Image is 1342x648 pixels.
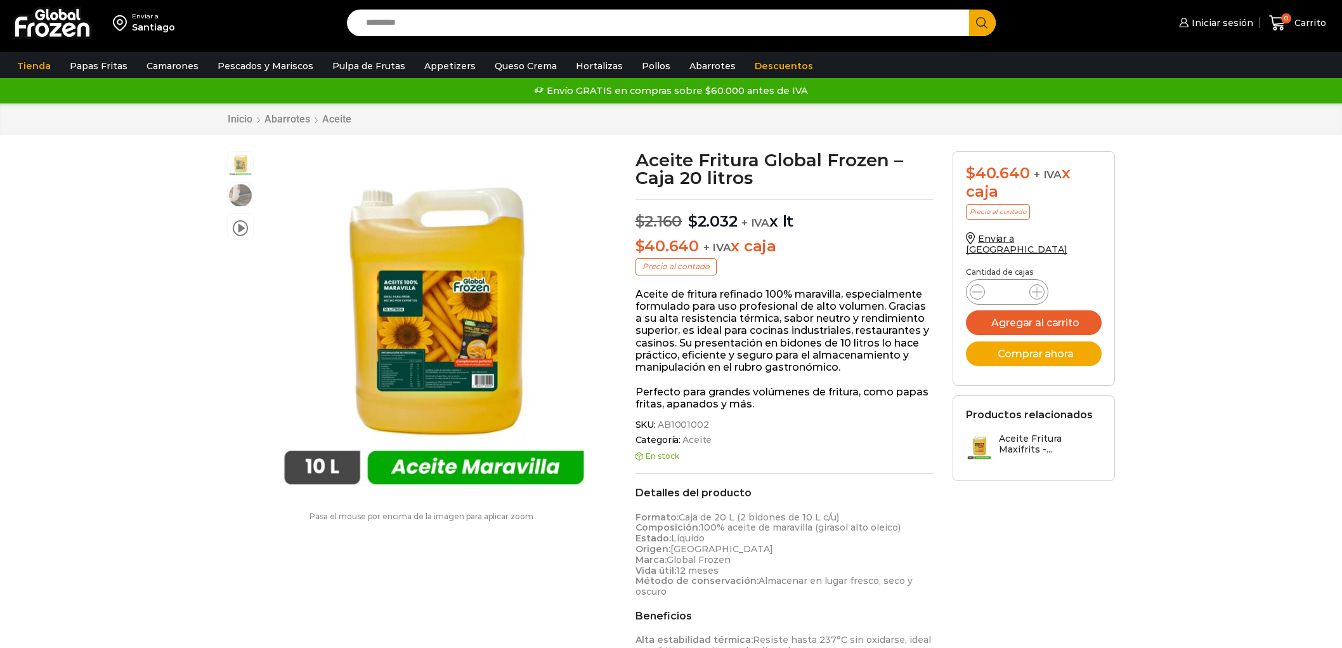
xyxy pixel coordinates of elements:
[488,54,563,78] a: Queso Crema
[966,204,1030,220] p: Precio al contado
[418,54,482,78] a: Appetizers
[635,212,682,230] bdi: 2.160
[969,10,996,36] button: Search button
[322,113,352,125] a: Aceite
[635,199,934,231] p: x lt
[1281,13,1291,23] span: 0
[635,420,934,430] span: SKU:
[63,54,134,78] a: Papas Fritas
[966,341,1102,366] button: Comprar ahora
[140,54,205,78] a: Camarones
[683,54,742,78] a: Abarrotes
[260,151,608,499] div: 1 / 3
[635,522,700,533] strong: Composición:
[741,216,769,229] span: + IVA
[1291,17,1326,29] span: Carrito
[570,54,629,78] a: Hortalizas
[966,164,1102,201] div: x caja
[326,54,412,78] a: Pulpa de Frutas
[999,433,1102,455] h3: Aceite Fritura Maxifrits -...
[748,54,819,78] a: Descuentos
[656,420,709,430] span: AB1001002
[703,241,731,254] span: + IVA
[635,610,934,622] h2: Beneficios
[132,21,175,34] div: Santiago
[635,543,670,555] strong: Origen:
[211,54,320,78] a: Pescados y Mariscos
[1189,17,1253,29] span: Iniciar sesión
[1266,8,1329,38] a: 0 Carrito
[635,565,676,576] strong: Vida útil:
[264,113,311,125] a: Abarrotes
[966,310,1102,335] button: Agregar al carrito
[635,237,699,255] bdi: 40.640
[113,12,132,34] img: address-field-icon.svg
[966,268,1102,277] p: Cantidad de cajas
[635,634,753,645] strong: Alta estabilidad térmica:
[635,237,934,256] p: x caja
[1176,10,1253,36] a: Iniciar sesión
[635,151,934,187] h1: Aceite Fritura Global Frozen – Caja 20 litros
[635,532,671,544] strong: Estado:
[228,183,253,208] span: aceite para freir
[635,575,759,586] strong: Método de conservación:
[966,409,1093,421] h2: Productos relacionados
[966,164,975,182] span: $
[1034,168,1062,181] span: + IVA
[688,212,738,230] bdi: 2.032
[635,386,934,410] p: Perfecto para grandes volúmenes de fritura, como papas fritas, apanados y más.
[132,12,175,21] div: Enviar a
[635,212,645,230] span: $
[635,512,679,523] strong: Formato:
[635,288,934,373] p: Aceite de fritura refinado 100% maravilla, especialmente formulado para uso profesional de alto v...
[635,258,717,275] p: Precio al contado
[966,433,1102,461] a: Aceite Fritura Maxifrits -...
[227,512,616,521] p: Pasa el mouse por encima de la imagen para aplicar zoom
[635,54,677,78] a: Pollos
[681,435,712,446] a: Aceite
[635,435,934,446] span: Categoría:
[635,554,667,565] strong: Marca:
[260,151,608,499] img: aceite maravilla
[966,164,1029,182] bdi: 40.640
[635,512,934,597] p: Caja de 20 L (2 bidones de 10 L c/u) 100% aceite de maravilla (girasol alto oleico) Líquido [GEOG...
[635,452,934,461] p: En stock
[228,152,253,177] span: aceite maravilla
[11,54,57,78] a: Tienda
[995,283,1019,301] input: Product quantity
[635,487,934,499] h2: Detalles del producto
[227,113,352,125] nav: Breadcrumb
[966,233,1067,255] a: Enviar a [GEOGRAPHIC_DATA]
[635,237,645,255] span: $
[688,212,698,230] span: $
[227,113,253,125] a: Inicio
